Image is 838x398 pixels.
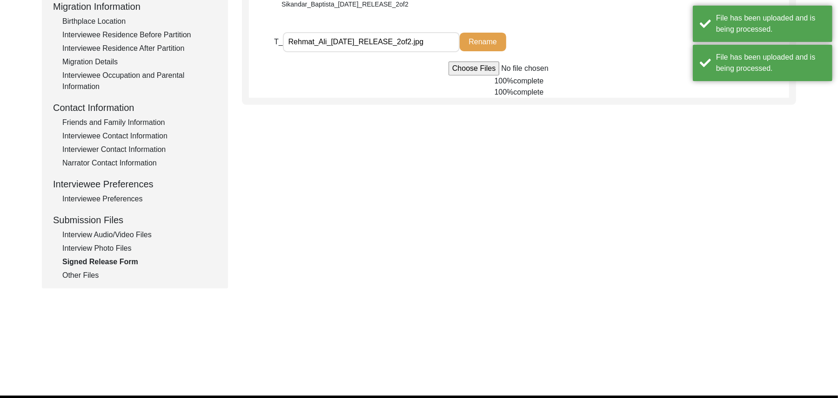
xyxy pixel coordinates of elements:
[62,117,217,128] div: Friends and Family Information
[514,77,544,85] span: complete
[495,88,514,96] span: 100%
[62,144,217,155] div: Interviewer Contact Information
[62,243,217,254] div: Interview Photo Files
[460,33,506,51] button: Rename
[53,177,217,191] div: Interviewee Preferences
[716,13,825,35] div: File has been uploaded and is being processed.
[62,270,217,281] div: Other Files
[62,193,217,205] div: Interviewee Preferences
[62,43,217,54] div: Interviewee Residence After Partition
[274,38,283,46] span: T_
[62,56,217,68] div: Migration Details
[62,130,217,142] div: Interviewee Contact Information
[514,88,544,96] span: complete
[62,256,217,268] div: Signed Release Form
[53,213,217,227] div: Submission Files
[62,29,217,41] div: Interviewee Residence Before Partition
[62,229,217,240] div: Interview Audio/Video Files
[495,77,514,85] span: 100%
[62,70,217,92] div: Interviewee Occupation and Parental Information
[62,16,217,27] div: Birthplace Location
[62,158,217,169] div: Narrator Contact Information
[53,101,217,115] div: Contact Information
[716,52,825,74] div: File has been uploaded and is being processed.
